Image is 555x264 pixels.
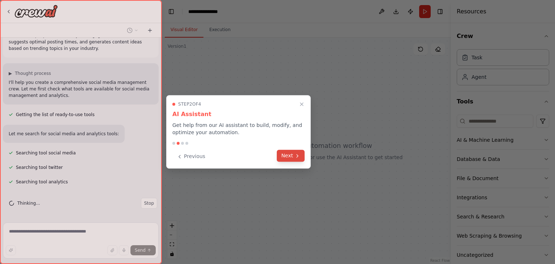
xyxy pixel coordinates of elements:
[172,110,305,119] h3: AI Assistant
[178,101,201,107] span: Step 2 of 4
[297,100,306,108] button: Close walkthrough
[166,7,176,17] button: Hide left sidebar
[172,122,305,136] p: Get help from our AI assistant to build, modify, and optimize your automation.
[277,150,305,162] button: Next
[172,150,210,162] button: Previous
